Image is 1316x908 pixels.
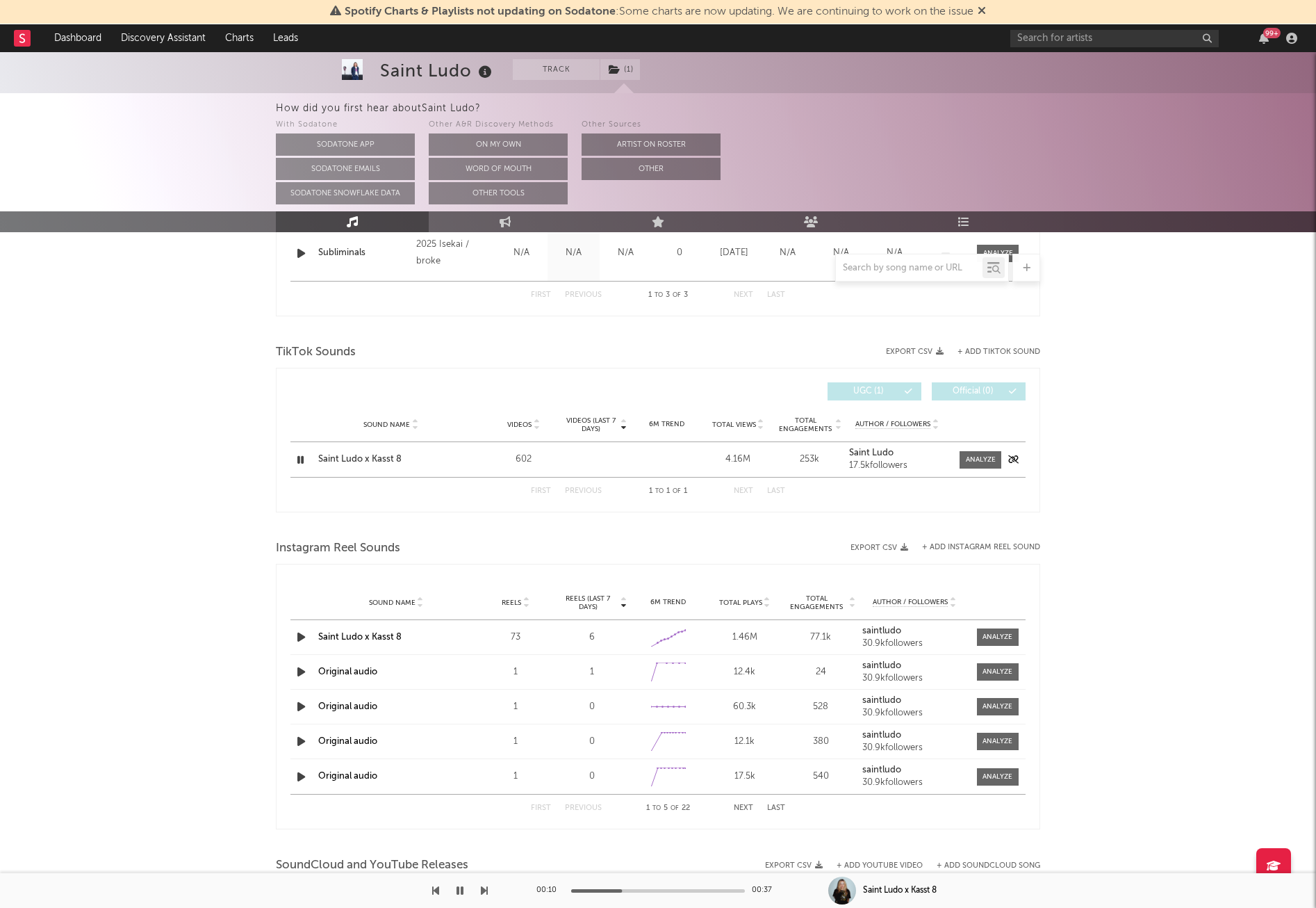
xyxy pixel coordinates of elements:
strong: saintludo [862,661,901,670]
button: Last [767,291,785,299]
button: Official(0) [932,382,1026,400]
button: Last [767,804,785,812]
button: Sodatone Emails [276,158,415,180]
div: 6 [557,631,627,644]
span: to [652,805,661,811]
button: Other Tools [429,182,568,204]
div: N/A [603,246,648,260]
div: 253k [778,453,842,467]
span: to [655,292,663,298]
div: 1 5 22 [630,800,706,817]
span: Total Engagements [778,416,834,433]
strong: Saint Ludo [849,448,894,457]
a: Discovery Assistant [111,24,215,52]
div: Other Sources [582,117,721,133]
span: : Some charts are now updating. We are continuing to work on the issue [345,6,973,17]
div: 30.9k followers [862,674,967,683]
div: N/A [764,246,811,260]
a: Saint Ludo x Kasst 8 [318,453,463,467]
strong: saintludo [862,731,901,740]
button: + Add SoundCloud Song [937,862,1040,870]
a: Original audio [318,702,377,711]
span: Author / Followers [855,420,930,429]
div: N/A [871,246,918,260]
a: saintludo [862,731,967,740]
div: 0 [557,700,627,714]
div: 0 [655,246,704,260]
div: + Add YouTube Video [823,862,923,870]
button: Artist on Roster [582,133,721,156]
a: Dashboard [44,24,111,52]
button: + Add TikTok Sound [944,348,1040,356]
a: Original audio [318,772,377,781]
button: + Add Instagram Reel Sound [922,544,1040,551]
div: [DATE] [711,246,757,260]
div: 1 [481,700,550,714]
div: 12.1k [710,735,780,749]
div: 0 [557,770,627,784]
div: 4.16M [706,453,771,467]
a: saintludo [862,626,967,636]
span: Reels (last 7 days) [557,594,618,611]
span: TikTok Sounds [276,344,356,361]
button: First [531,804,551,812]
button: Export CSV [765,861,823,870]
span: Videos [507,421,532,429]
div: + Add Instagram Reel Sound [908,544,1040,551]
a: Original audio [318,667,377,676]
a: saintludo [862,661,967,671]
a: Original audio [318,737,377,746]
div: 1 [481,735,550,749]
div: N/A [499,246,544,260]
div: Saint Ludo x Kasst 8 [863,884,937,897]
div: 12.4k [710,665,780,679]
span: UGC ( 1 ) [837,387,900,396]
div: N/A [551,246,596,260]
a: Saint Ludo x Kasst 8 [318,633,402,642]
button: Previous [565,291,602,299]
button: Word Of Mouth [429,158,568,180]
div: 00:10 [536,882,564,899]
div: N/A [818,246,864,260]
button: Previous [565,804,602,812]
div: 1 [557,665,627,679]
a: Saint Ludo [849,448,946,458]
a: saintludo [862,765,967,775]
button: Other [582,158,721,180]
span: Author / Followers [873,598,948,607]
button: + Add YouTube Video [837,862,923,870]
div: 602 [491,453,556,467]
a: Leads [263,24,308,52]
div: 1 [481,665,550,679]
button: On My Own [429,133,568,156]
div: 30.9k followers [862,639,967,649]
div: 30.9k followers [862,778,967,788]
span: Reels [502,599,521,607]
div: 6M Trend [634,419,699,430]
button: 99+ [1259,33,1269,44]
span: Official ( 0 ) [941,387,1005,396]
button: Previous [565,487,602,495]
div: 17.5k followers [849,461,946,471]
span: of [673,488,681,494]
span: ( 1 ) [600,59,641,80]
input: Search for artists [1010,30,1219,47]
div: Other A&R Discovery Methods [429,117,568,133]
div: 1 1 1 [630,483,706,500]
div: 00:37 [752,882,780,899]
div: 1.46M [710,631,780,644]
span: Sound Name [363,421,410,429]
div: 528 [787,700,856,714]
button: Track [513,59,600,80]
strong: saintludo [862,765,901,775]
button: Sodatone Snowflake Data [276,182,415,204]
div: 540 [787,770,856,784]
div: 0 [557,735,627,749]
input: Search by song name or URL [836,263,982,274]
button: Next [734,291,753,299]
span: of [671,805,679,811]
div: 380 [787,735,856,749]
a: Subliminals [318,246,409,260]
span: Total Plays [719,599,762,607]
